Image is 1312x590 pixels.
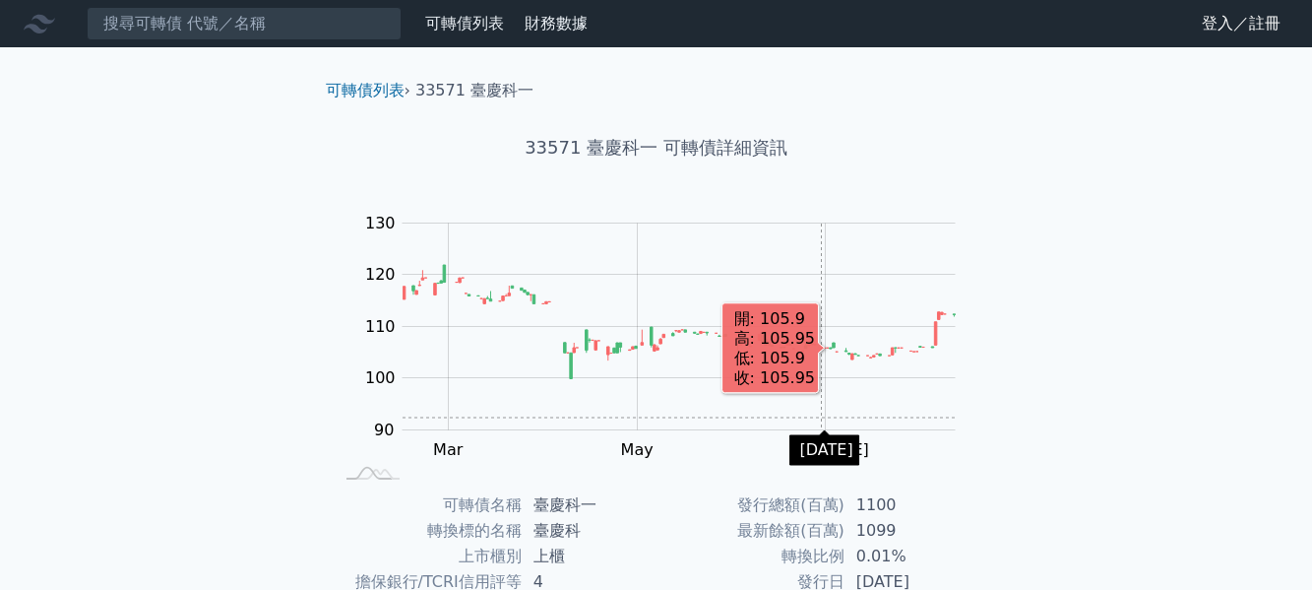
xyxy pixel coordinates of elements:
a: 可轉債列表 [425,14,504,33]
td: 上櫃 [522,544,656,569]
tspan: Mar [433,440,464,459]
td: 臺慶科一 [522,492,656,518]
li: 33571 臺慶科一 [415,79,533,102]
td: 轉換比例 [656,544,844,569]
td: 轉換標的名稱 [334,518,522,544]
tspan: [DATE] [816,440,869,459]
tspan: 100 [365,368,396,387]
a: 登入／註冊 [1186,8,1296,39]
a: 可轉債列表 [326,81,405,99]
tspan: 110 [365,317,396,336]
a: 財務數據 [525,14,588,33]
input: 搜尋可轉債 代號／名稱 [87,7,402,40]
td: 最新餘額(百萬) [656,518,844,544]
h1: 33571 臺慶科一 可轉債詳細資訊 [310,134,1003,162]
td: 可轉債名稱 [334,492,522,518]
td: 臺慶科 [522,518,656,544]
td: 1099 [844,518,979,544]
td: 發行總額(百萬) [656,492,844,518]
g: Chart [355,214,985,499]
td: 1100 [844,492,979,518]
tspan: 120 [365,265,396,284]
td: 0.01% [844,544,979,569]
tspan: May [621,440,654,459]
td: 上市櫃別 [334,544,522,569]
li: › [326,79,410,102]
tspan: 90 [374,421,394,439]
tspan: 130 [365,214,396,232]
